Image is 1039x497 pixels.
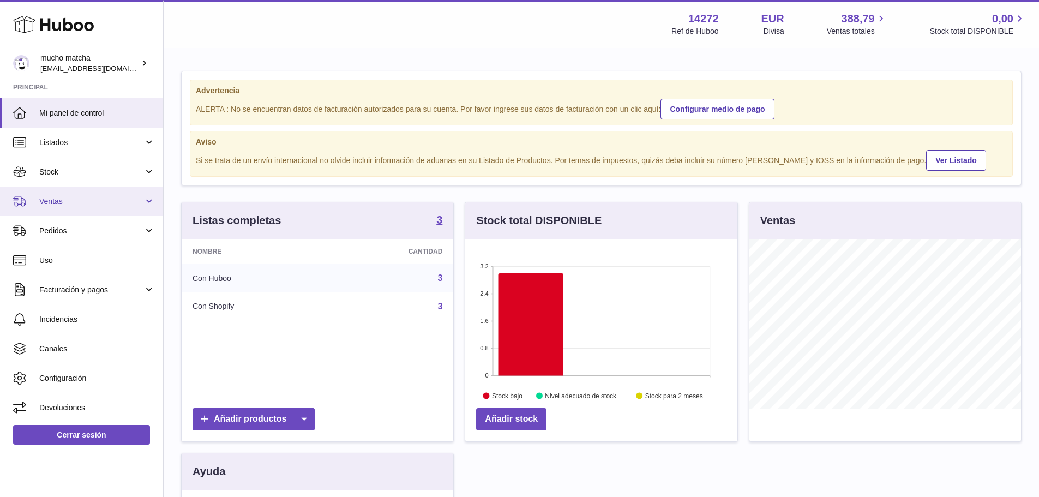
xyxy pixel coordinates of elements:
[39,196,143,207] span: Ventas
[671,26,718,37] div: Ref de Huboo
[476,213,602,228] h3: Stock total DISPONIBLE
[40,53,139,74] div: mucho matcha
[13,425,150,445] a: Cerrar sesión
[39,344,155,354] span: Canales
[827,26,887,37] span: Ventas totales
[437,302,442,311] a: 3
[545,392,617,400] text: Nivel adecuado de stock
[492,392,522,400] text: Stock bajo
[660,99,774,119] a: Configurar medio de pago
[437,273,442,283] a: 3
[39,285,143,295] span: Facturación y pagos
[326,239,454,264] th: Cantidad
[193,464,225,479] h3: Ayuda
[182,239,326,264] th: Nombre
[436,214,442,225] strong: 3
[761,11,784,26] strong: EUR
[760,213,795,228] h3: Ventas
[39,167,143,177] span: Stock
[827,11,887,37] a: 388,79 Ventas totales
[992,11,1013,26] span: 0,00
[182,292,326,321] td: Con Shopify
[481,318,489,324] text: 1.6
[926,150,986,171] a: Ver Listado
[39,108,155,118] span: Mi panel de control
[930,26,1026,37] span: Stock total DISPONIBLE
[196,148,1007,171] div: Si se trata de un envío internacional no olvide incluir información de aduanas en su Listado de P...
[688,11,719,26] strong: 14272
[39,255,155,266] span: Uso
[764,26,784,37] div: Divisa
[645,392,703,400] text: Stock para 2 meses
[193,408,315,430] a: Añadir productos
[436,214,442,227] a: 3
[193,213,281,228] h3: Listas completas
[842,11,875,26] span: 388,79
[930,11,1026,37] a: 0,00 Stock total DISPONIBLE
[39,137,143,148] span: Listados
[13,55,29,71] img: internalAdmin-14272@internal.huboo.com
[481,345,489,351] text: 0.8
[196,137,1007,147] strong: Aviso
[196,86,1007,96] strong: Advertencia
[481,290,489,297] text: 2.4
[39,314,155,325] span: Incidencias
[481,263,489,270] text: 3.2
[39,403,155,413] span: Devoluciones
[39,226,143,236] span: Pedidos
[476,408,546,430] a: Añadir stock
[39,373,155,384] span: Configuración
[182,264,326,292] td: Con Huboo
[485,372,489,379] text: 0
[196,97,1007,119] div: ALERTA : No se encuentran datos de facturación autorizados para su cuenta. Por favor ingrese sus ...
[40,64,160,73] span: [EMAIL_ADDRESS][DOMAIN_NAME]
